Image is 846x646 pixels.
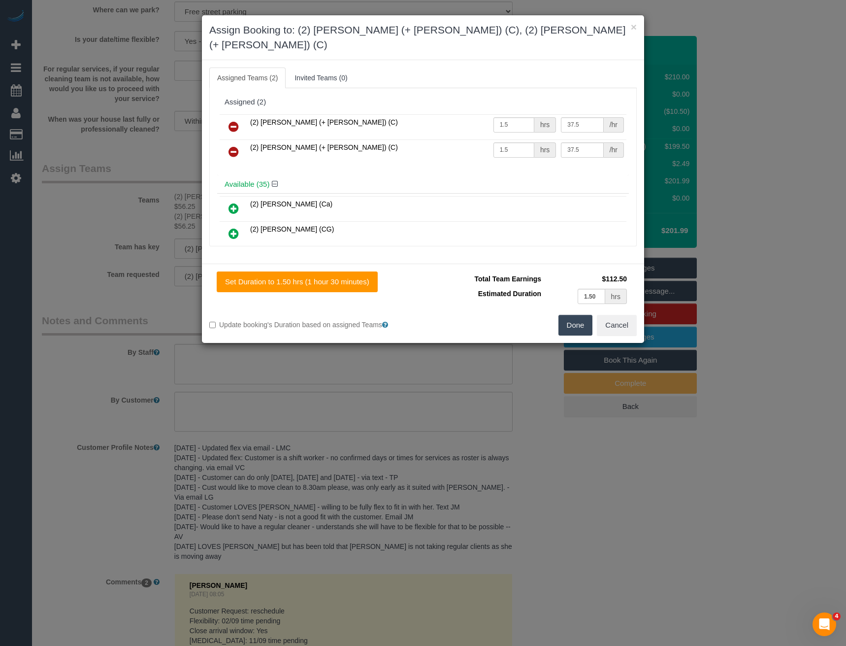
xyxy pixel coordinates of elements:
label: Update booking's Duration based on assigned Teams [209,320,416,330]
iframe: Intercom live chat [813,612,836,636]
button: × [631,22,637,32]
div: Assigned (2) [225,98,621,106]
h4: Available (35) [225,180,621,189]
span: (2) [PERSON_NAME] (+ [PERSON_NAME]) (C) [250,143,398,151]
a: Invited Teams (0) [287,68,355,88]
h3: Assign Booking to: (2) [PERSON_NAME] (+ [PERSON_NAME]) (C), (2) [PERSON_NAME] (+ [PERSON_NAME]) (C) [209,23,637,52]
td: $112.50 [544,272,629,286]
div: hrs [534,142,556,158]
button: Cancel [597,315,637,336]
div: hrs [605,289,627,304]
a: Assigned Teams (2) [209,68,286,88]
div: hrs [534,117,556,133]
div: /hr [604,142,624,158]
span: (2) [PERSON_NAME] (CG) [250,225,334,233]
span: Estimated Duration [478,290,541,298]
button: Set Duration to 1.50 hrs (1 hour 30 minutes) [217,272,378,292]
td: Total Team Earnings [430,272,544,286]
span: (2) [PERSON_NAME] (+ [PERSON_NAME]) (C) [250,118,398,126]
span: (2) [PERSON_NAME] (Ca) [250,200,332,208]
span: 4 [833,612,841,620]
input: Update booking's Duration based on assigned Teams [209,322,216,328]
div: /hr [604,117,624,133]
button: Done [558,315,593,336]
